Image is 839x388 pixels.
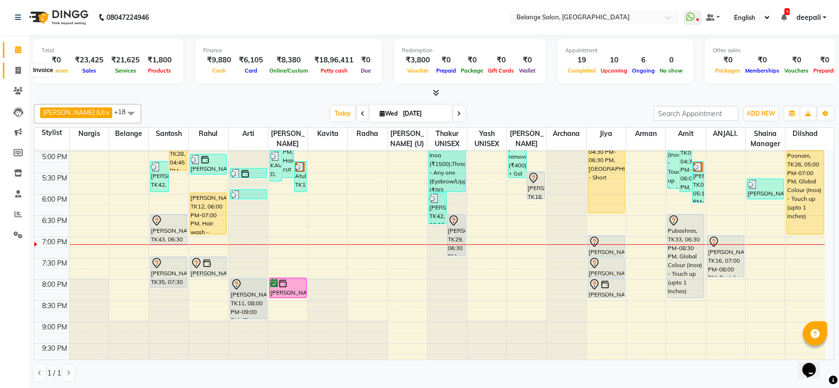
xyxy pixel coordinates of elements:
[106,4,149,31] b: 08047224946
[743,55,782,66] div: ₹0
[713,55,743,66] div: ₹0
[242,67,260,74] span: Card
[630,55,657,66] div: 6
[357,55,374,66] div: ₹0
[270,151,281,181] div: KAVEESHA D, TK40, 05:00 PM-05:45 PM, Hair cut - Hair cut (M) (₹400)
[429,193,447,224] div: [PERSON_NAME], TK42, 06:00 PM-06:45 PM, Hair cut - Hair cut (M) (₹400)
[25,4,91,31] img: logo
[30,65,55,76] div: Invoice
[598,67,630,74] span: Upcoming
[331,106,355,121] span: Today
[203,55,235,66] div: ₹9,880
[40,194,69,205] div: 6:00 PM
[565,67,598,74] span: Completed
[747,110,775,117] span: ADD NEW
[43,108,105,116] span: [PERSON_NAME] (U)
[267,67,310,74] span: Online/Custom
[169,140,187,170] div: Ashwariya, TK28, 04:45 PM-05:30 PM, Hair cut - Hair cut (M)
[811,55,839,66] div: ₹0
[146,67,174,74] span: Products
[680,130,692,192] div: [PERSON_NAME], TK01, 04:30 PM-06:00 PM, Global Colour (Inoa) - Touch up (upto 1 inches)
[308,128,347,140] span: Kavita
[267,55,310,66] div: ₹8,380
[377,110,400,117] span: Wed
[388,128,427,150] span: [PERSON_NAME] (U)
[47,368,61,378] span: 1 / 1
[598,55,630,66] div: 10
[42,46,176,55] div: Total
[150,257,187,287] div: [PERSON_NAME], TK35, 07:30 PM-08:15 PM, [PERSON_NAME] Styling
[40,280,69,290] div: 8:00 PM
[114,108,133,116] span: +18
[230,190,266,199] div: sagar [PERSON_NAME], TK41, 05:55 PM-06:10 PM, Threading - Any one (Eyebrow/Upperlip/lowerlip/chin...
[588,236,624,255] div: [PERSON_NAME], TK36, 07:00 PM-07:30 PM, Hair wash - Short - (F)
[565,46,685,55] div: Appointment
[713,67,743,74] span: Packages
[666,128,705,140] span: Amit
[516,67,538,74] span: Wallet
[787,151,824,234] div: Poonam, TK26, 05:00 PM-07:00 PM, Global Colour (Inoa) - Touch up (upto 1 inches)
[547,128,586,140] span: Archana
[113,67,139,74] span: Services
[434,55,458,66] div: ₹0
[782,67,811,74] span: Vouchers
[458,55,486,66] div: ₹0
[40,343,69,354] div: 9:30 PM
[190,154,226,174] div: [PERSON_NAME], TK37, 05:05 PM-05:35 PM, Pedicure - Alga - Nectar Oil Based (₹2300)
[40,216,69,226] div: 6:30 PM
[692,162,704,202] div: [PERSON_NAME], TK01, 05:15 PM-06:15 PM, Hair cut (Wash + Blow dry)
[310,55,357,66] div: ₹18,96,411
[40,237,69,247] div: 7:00 PM
[516,55,538,66] div: ₹0
[40,152,69,162] div: 5:00 PM
[657,55,685,66] div: 0
[811,67,839,74] span: Prepaids
[402,46,538,55] div: Redemption
[348,128,387,140] span: Radha
[587,128,626,140] span: Jiya
[71,55,107,66] div: ₹23,425
[588,130,624,213] div: PARISHTRA SOOD, TK21, 04:30 PM-06:30 PM, [GEOGRAPHIC_DATA] - Short
[40,173,69,183] div: 5:30 PM
[230,168,266,178] div: [PERSON_NAME], TK39, 05:25 PM-05:40 PM, Threading - Any one (Eyebrow/Upperlip/lowerlip/chin) (₹80)
[780,13,786,22] a: 5
[150,214,187,245] div: [PERSON_NAME], TK43, 06:30 PM-07:15 PM, Hair cut - Hair cut (M)
[105,108,109,116] a: x
[270,278,306,298] div: [PERSON_NAME], TK25, 08:00 PM-08:30 PM, Innoa Hair colour - M
[144,55,176,66] div: ₹1,800
[798,349,829,378] iframe: chat widget
[268,128,308,150] span: [PERSON_NAME]
[80,67,99,74] span: Sales
[447,214,465,255] div: [PERSON_NAME], TK29, 06:30 PM-07:30 PM, Hair cut (Wash + Blow dry)
[743,67,782,74] span: Memberships
[358,67,373,74] span: Due
[203,46,374,55] div: Finance
[507,128,546,150] span: [PERSON_NAME]
[318,67,350,74] span: Petty cash
[190,257,226,277] div: [PERSON_NAME], TK34, 07:30 PM-08:00 PM, Hair wash - Medium - (F)
[527,172,545,199] div: [PERSON_NAME], TK18, 05:30 PM-06:10 PM, Gel Polish (Hands/feet)
[784,8,790,15] span: 5
[109,128,148,140] span: Belange
[189,128,228,140] span: Rahul
[657,67,685,74] span: No show
[626,128,665,140] span: Arman
[667,214,704,298] div: Pubashree, TK33, 06:30 PM-08:30 PM, Global Colour (Inoa) - Touch up (upto 1 inches)
[654,106,738,121] input: Search Appointment
[210,67,228,74] span: Cash
[782,55,811,66] div: ₹0
[427,128,467,150] span: Thakur UNISEX
[107,55,144,66] div: ₹21,625
[588,257,624,277] div: [PERSON_NAME], TK36, 07:30 PM-08:00 PM, Reflexology - Feet (30 mins)
[40,322,69,332] div: 9:00 PM
[294,162,306,192] div: Atul, TK17, 05:15 PM-06:00 PM, Hair cut - Hair cut (M)
[70,128,109,140] span: Nargis
[565,55,598,66] div: 19
[229,128,268,140] span: Arti
[405,67,431,74] span: Voucher
[235,55,267,66] div: ₹6,105
[40,258,69,269] div: 7:30 PM
[588,278,624,298] div: [PERSON_NAME], TK34, 08:00 PM-08:30 PM, Blow Dry Straight - Medium
[42,55,71,66] div: ₹0
[630,67,657,74] span: Ongoing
